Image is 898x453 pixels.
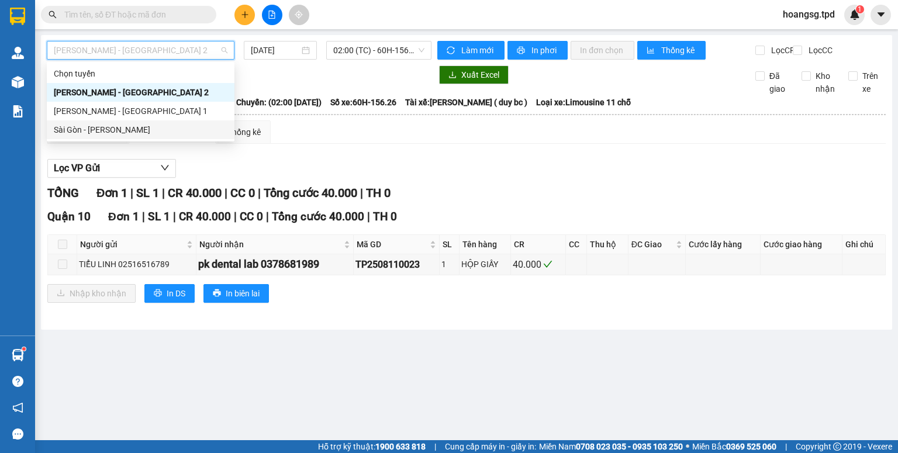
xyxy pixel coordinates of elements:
span: Chuyến: (02:00 [DATE]) [236,96,322,109]
span: Thống kê [661,44,696,57]
span: CC 0 [230,186,255,200]
span: plus [241,11,249,19]
span: Tổng cước 40.000 [264,186,357,200]
button: downloadXuất Excel [439,65,509,84]
div: TIỂU LINH 02516516789 [79,258,194,271]
span: | [266,210,269,223]
span: SL 1 [148,210,170,223]
span: CR 40.000 [168,186,222,200]
button: printerIn DS [144,284,195,303]
span: hoangsg.tpd [773,7,844,22]
span: copyright [833,442,841,451]
span: Xuất Excel [461,68,499,81]
span: question-circle [12,376,23,387]
th: SL [440,235,460,254]
span: In phơi [531,44,558,57]
button: bar-chartThống kê [637,41,706,60]
div: [PERSON_NAME] - [GEOGRAPHIC_DATA] 2 [54,86,227,99]
span: | [785,440,787,453]
div: TP2508110023 [355,257,437,272]
span: | [360,186,363,200]
div: Sài Gòn - [PERSON_NAME] [54,123,227,136]
button: printerIn biên lai [203,284,269,303]
span: Loại xe: Limousine 11 chỗ [536,96,631,109]
span: sync [447,46,457,56]
th: Cước giao hàng [761,235,842,254]
span: Tài xế: [PERSON_NAME] ( duy bc ) [405,96,527,109]
th: Tên hàng [460,235,511,254]
button: caret-down [871,5,891,25]
div: Phương Lâm - Sài Gòn 2 [47,83,234,102]
span: bar-chart [647,46,657,56]
button: file-add [262,5,282,25]
img: warehouse-icon [12,349,24,361]
div: 1 [441,258,457,271]
span: ĐC Giao [631,238,673,251]
span: message [12,428,23,440]
span: Mã GD [357,238,427,251]
img: icon-new-feature [849,9,860,20]
input: 12/08/2025 [251,44,299,57]
button: In đơn chọn [571,41,634,60]
span: down [160,163,170,172]
span: caret-down [876,9,886,20]
div: Chọn tuyến [47,64,234,83]
div: HỘP GIẤY [461,258,509,271]
img: logo-vxr [10,8,25,25]
span: printer [517,46,527,56]
th: Ghi chú [842,235,886,254]
th: Cước lấy hàng [686,235,761,254]
span: | [224,186,227,200]
span: | [234,210,237,223]
span: TH 0 [373,210,397,223]
span: In DS [167,287,185,300]
button: aim [289,5,309,25]
div: Chọn tuyến [54,67,227,80]
span: Trên xe [858,70,886,95]
th: CR [511,235,566,254]
div: [PERSON_NAME] - [GEOGRAPHIC_DATA] 1 [54,105,227,117]
span: TỔNG [47,186,79,200]
img: warehouse-icon [12,76,24,88]
div: Phương Lâm - Sài Gòn 1 [47,102,234,120]
div: 40.000 [513,257,564,272]
span: Người gửi [80,238,184,251]
span: printer [154,289,162,298]
span: SL 1 [136,186,159,200]
button: syncLàm mới [437,41,505,60]
span: search [49,11,57,19]
span: Đơn 1 [108,210,139,223]
span: | [130,186,133,200]
span: In biên lai [226,287,260,300]
span: printer [213,289,221,298]
img: solution-icon [12,105,24,117]
span: 1 [858,5,862,13]
span: | [162,186,165,200]
span: TH 0 [366,186,391,200]
th: Thu hộ [587,235,628,254]
span: CC 0 [240,210,263,223]
span: Miền Bắc [692,440,776,453]
span: file-add [268,11,276,19]
strong: 1900 633 818 [375,442,426,451]
span: Người nhận [199,238,341,251]
span: Lọc CR [766,44,797,57]
span: Đã giao [765,70,793,95]
strong: 0369 525 060 [726,442,776,451]
span: | [173,210,176,223]
div: Sài Gòn - Phương Lâm [47,120,234,139]
button: printerIn phơi [507,41,568,60]
span: download [448,71,457,80]
input: Tìm tên, số ĐT hoặc mã đơn [64,8,202,21]
strong: 0708 023 035 - 0935 103 250 [576,442,683,451]
span: Quận 10 [47,210,91,223]
span: Hỗ trợ kỹ thuật: [318,440,426,453]
span: aim [295,11,303,19]
div: Thống kê [227,126,261,139]
span: Tổng cước 40.000 [272,210,364,223]
span: Phương Lâm - Sài Gòn 2 [54,42,227,59]
span: Số xe: 60H-156.26 [330,96,396,109]
button: Lọc VP Gửi [47,159,176,178]
span: | [142,210,145,223]
sup: 1 [22,347,26,351]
